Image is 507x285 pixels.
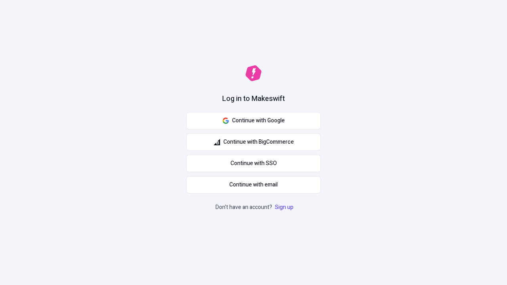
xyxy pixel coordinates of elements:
button: Continue with Google [186,112,321,129]
span: Continue with BigCommerce [223,138,294,146]
span: Continue with email [229,180,278,189]
button: Continue with BigCommerce [186,133,321,151]
button: Continue with email [186,176,321,194]
h1: Log in to Makeswift [222,94,285,104]
a: Sign up [273,203,295,211]
span: Continue with Google [232,116,285,125]
p: Don't have an account? [215,203,295,212]
a: Continue with SSO [186,155,321,172]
